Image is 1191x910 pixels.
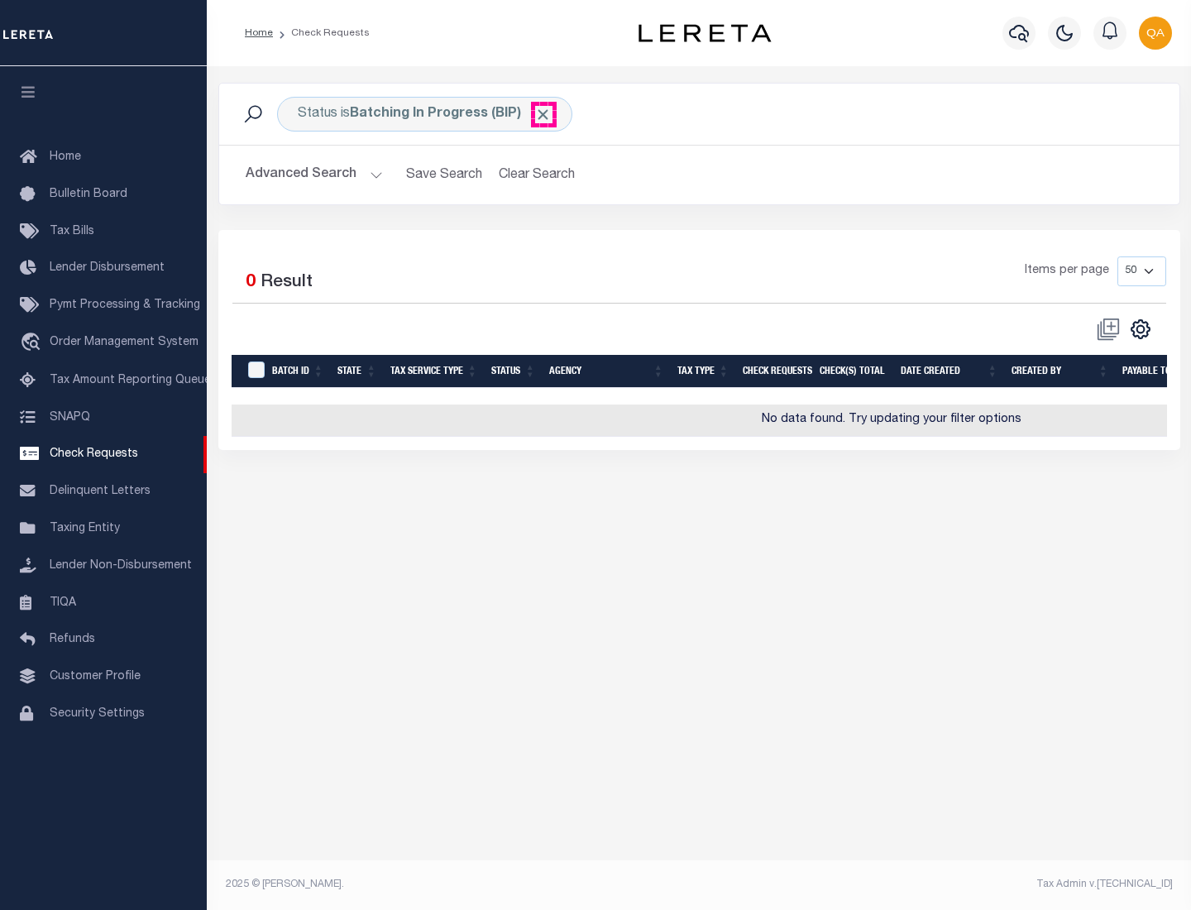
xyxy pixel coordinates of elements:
[50,560,192,572] span: Lender Non-Disbursement
[384,355,485,389] th: Tax Service Type: activate to sort column ascending
[50,708,145,720] span: Security Settings
[350,108,552,121] b: Batching In Progress (BIP)
[50,523,120,534] span: Taxing Entity
[50,299,200,311] span: Pymt Processing & Tracking
[1025,262,1109,280] span: Items per page
[894,355,1005,389] th: Date Created: activate to sort column ascending
[50,411,90,423] span: SNAPQ
[1139,17,1172,50] img: svg+xml;base64,PHN2ZyB4bWxucz0iaHR0cDovL3d3dy53My5vcmcvMjAwMC9zdmciIHBvaW50ZXItZXZlbnRzPSJub25lIi...
[485,355,543,389] th: Status: activate to sort column ascending
[50,337,198,348] span: Order Management System
[246,159,383,191] button: Advanced Search
[534,106,552,123] span: Click to Remove
[50,189,127,200] span: Bulletin Board
[639,24,771,42] img: logo-dark.svg
[50,671,141,682] span: Customer Profile
[813,355,894,389] th: Check(s) Total
[50,262,165,274] span: Lender Disbursement
[711,877,1173,892] div: Tax Admin v.[TECHNICAL_ID]
[246,274,256,291] span: 0
[50,596,76,608] span: TIQA
[396,159,492,191] button: Save Search
[213,877,700,892] div: 2025 © [PERSON_NAME].
[50,226,94,237] span: Tax Bills
[1005,355,1116,389] th: Created By: activate to sort column ascending
[543,355,671,389] th: Agency: activate to sort column ascending
[492,159,582,191] button: Clear Search
[265,355,331,389] th: Batch Id: activate to sort column ascending
[277,97,572,132] div: Status is
[50,375,211,386] span: Tax Amount Reporting Queue
[245,28,273,38] a: Home
[50,151,81,163] span: Home
[273,26,370,41] li: Check Requests
[50,448,138,460] span: Check Requests
[50,634,95,645] span: Refunds
[736,355,813,389] th: Check Requests
[20,333,46,354] i: travel_explore
[331,355,384,389] th: State: activate to sort column ascending
[671,355,736,389] th: Tax Type: activate to sort column ascending
[261,270,313,296] label: Result
[50,486,151,497] span: Delinquent Letters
